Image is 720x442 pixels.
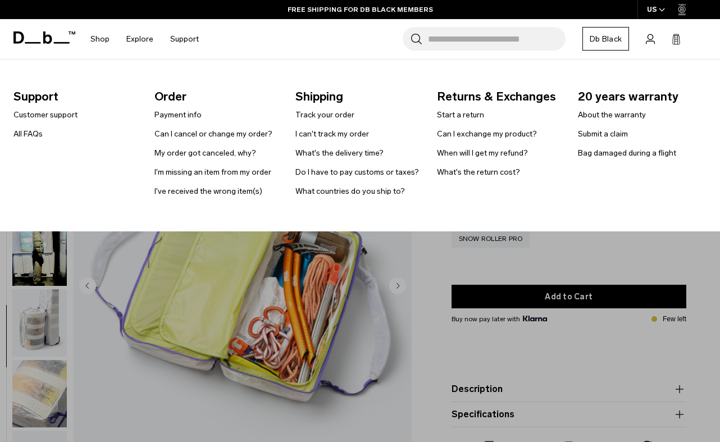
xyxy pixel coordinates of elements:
a: I'm missing an item from my order [154,166,271,178]
a: Can I cancel or change my order? [154,128,272,140]
a: Explore [126,19,153,59]
a: Track your order [295,109,354,121]
a: What's the delivery time? [295,147,384,159]
a: What countries do you ship to? [295,185,405,197]
a: Start a return [437,109,484,121]
a: FREE SHIPPING FOR DB BLACK MEMBERS [288,4,433,15]
a: Submit a claim [578,128,628,140]
a: Payment info [154,109,202,121]
span: 20 years warranty [578,88,701,106]
a: Support [170,19,199,59]
span: Returns & Exchanges [437,88,560,106]
a: Shop [90,19,110,59]
span: Order [154,88,277,106]
a: Bag damaged during a flight [578,147,676,159]
a: All FAQs [13,128,43,140]
a: What's the return cost? [437,166,520,178]
span: Shipping [295,88,419,106]
a: Do I have to pay customs or taxes? [295,166,419,178]
span: Support [13,88,136,106]
a: Customer support [13,109,78,121]
a: Db Black [582,27,629,51]
a: Can I exchange my product? [437,128,537,140]
nav: Main Navigation [82,19,207,59]
a: My order got canceled, why? [154,147,256,159]
a: I can't track my order [295,128,369,140]
a: I've received the wrong item(s) [154,185,262,197]
a: About the warranty [578,109,646,121]
a: When will I get my refund? [437,147,528,159]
